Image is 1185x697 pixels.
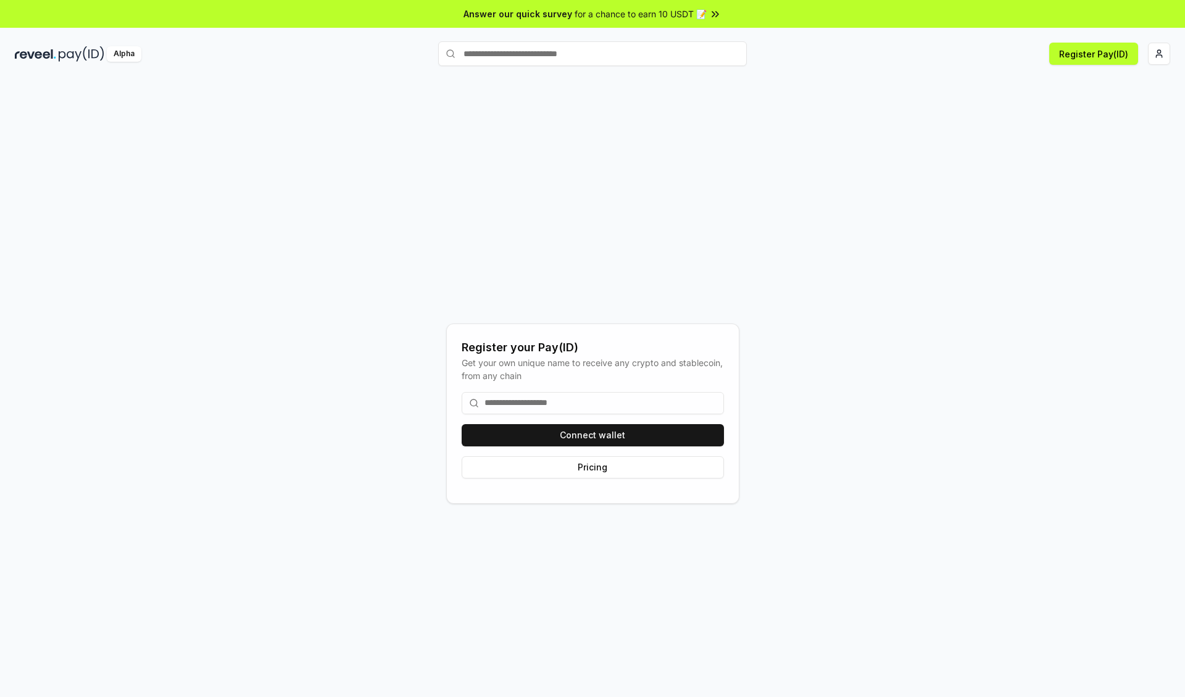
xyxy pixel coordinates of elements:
[462,356,724,382] div: Get your own unique name to receive any crypto and stablecoin, from any chain
[1049,43,1138,65] button: Register Pay(ID)
[575,7,707,20] span: for a chance to earn 10 USDT 📝
[462,456,724,478] button: Pricing
[15,46,56,62] img: reveel_dark
[462,339,724,356] div: Register your Pay(ID)
[107,46,141,62] div: Alpha
[464,7,572,20] span: Answer our quick survey
[59,46,104,62] img: pay_id
[462,424,724,446] button: Connect wallet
